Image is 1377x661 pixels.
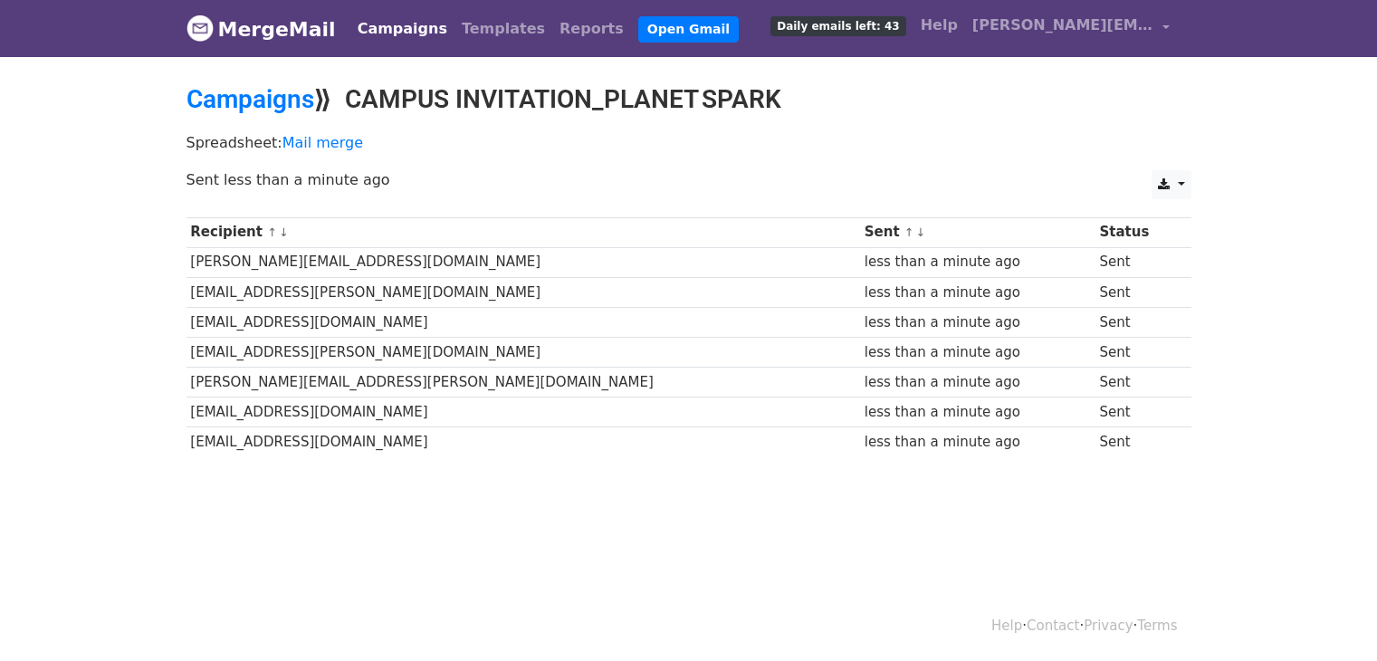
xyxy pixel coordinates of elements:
a: Help [913,7,965,43]
h2: ⟫ CAMPUS INVITATION_PLANET SPARK [186,84,1191,115]
span: Daily emails left: 43 [770,16,905,36]
div: less than a minute ago [865,432,1091,453]
a: [PERSON_NAME][EMAIL_ADDRESS][DOMAIN_NAME] [965,7,1177,50]
a: Open Gmail [638,16,739,43]
a: Mail merge [282,134,363,151]
td: Sent [1095,398,1179,427]
td: Sent [1095,247,1179,277]
td: [PERSON_NAME][EMAIL_ADDRESS][DOMAIN_NAME] [186,247,860,277]
div: less than a minute ago [865,372,1091,393]
a: Campaigns [186,84,314,114]
div: less than a minute ago [865,342,1091,363]
span: [PERSON_NAME][EMAIL_ADDRESS][DOMAIN_NAME] [972,14,1153,36]
td: [EMAIL_ADDRESS][DOMAIN_NAME] [186,398,860,427]
img: MergeMail logo [186,14,214,42]
a: ↓ [279,225,289,239]
td: [EMAIL_ADDRESS][DOMAIN_NAME] [186,307,860,337]
div: less than a minute ago [865,402,1091,423]
a: Privacy [1084,618,1133,634]
div: less than a minute ago [865,312,1091,333]
a: Terms [1137,618,1177,634]
a: Reports [552,11,631,47]
td: Sent [1095,368,1179,398]
div: less than a minute ago [865,283,1091,303]
a: Templates [454,11,552,47]
a: Daily emails left: 43 [763,7,913,43]
th: Recipient [186,217,860,247]
a: Contact [1027,618,1079,634]
a: ↓ [916,225,926,239]
a: ↑ [267,225,277,239]
th: Status [1095,217,1179,247]
p: Sent less than a minute ago [186,170,1191,189]
p: Spreadsheet: [186,133,1191,152]
td: [EMAIL_ADDRESS][PERSON_NAME][DOMAIN_NAME] [186,277,860,307]
td: [PERSON_NAME][EMAIL_ADDRESS][PERSON_NAME][DOMAIN_NAME] [186,368,860,398]
td: Sent [1095,427,1179,457]
td: Sent [1095,307,1179,337]
td: [EMAIL_ADDRESS][PERSON_NAME][DOMAIN_NAME] [186,337,860,367]
td: Sent [1095,277,1179,307]
a: ↑ [904,225,914,239]
a: Help [991,618,1022,634]
td: Sent [1095,337,1179,367]
a: MergeMail [186,10,336,48]
a: Campaigns [350,11,454,47]
th: Sent [860,217,1095,247]
div: less than a minute ago [865,252,1091,273]
td: [EMAIL_ADDRESS][DOMAIN_NAME] [186,427,860,457]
